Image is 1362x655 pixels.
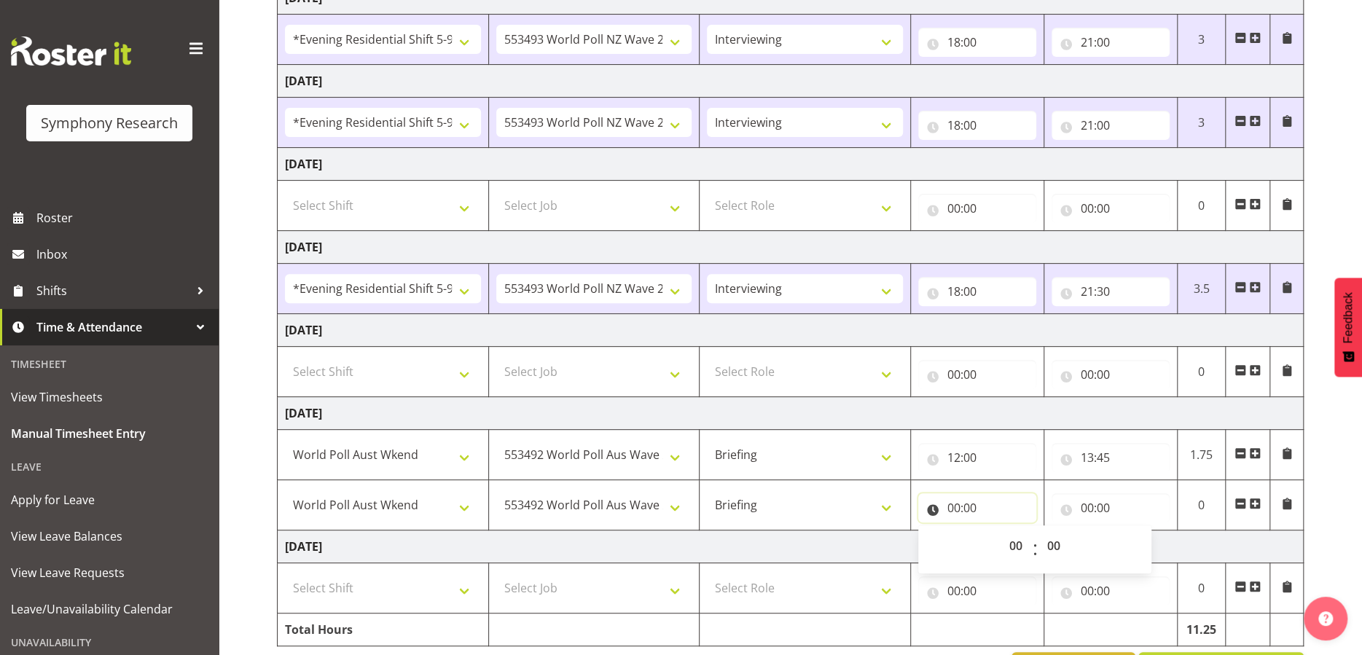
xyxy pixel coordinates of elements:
[36,316,189,338] span: Time & Attendance
[36,280,189,302] span: Shifts
[1342,292,1355,343] span: Feedback
[1334,278,1362,377] button: Feedback - Show survey
[1052,443,1170,472] input: Click to select...
[4,482,215,518] a: Apply for Leave
[1052,493,1170,522] input: Click to select...
[278,530,1304,563] td: [DATE]
[1318,611,1333,626] img: help-xxl-2.png
[4,452,215,482] div: Leave
[4,415,215,452] a: Manual Timesheet Entry
[1052,28,1170,57] input: Click to select...
[11,489,208,511] span: Apply for Leave
[1052,360,1170,389] input: Click to select...
[278,65,1304,98] td: [DATE]
[1052,111,1170,140] input: Click to select...
[1177,347,1226,397] td: 0
[1052,194,1170,223] input: Click to select...
[918,360,1036,389] input: Click to select...
[11,525,208,547] span: View Leave Balances
[11,386,208,408] span: View Timesheets
[1177,181,1226,231] td: 0
[4,518,215,554] a: View Leave Balances
[1032,531,1037,568] span: :
[1177,613,1226,646] td: 11.25
[11,423,208,444] span: Manual Timesheet Entry
[1177,98,1226,148] td: 3
[11,36,131,66] img: Rosterit website logo
[918,28,1036,57] input: Click to select...
[36,207,211,229] span: Roster
[11,562,208,584] span: View Leave Requests
[278,231,1304,264] td: [DATE]
[4,554,215,591] a: View Leave Requests
[4,349,215,379] div: Timesheet
[918,277,1036,306] input: Click to select...
[1177,264,1226,314] td: 3.5
[918,443,1036,472] input: Click to select...
[1177,480,1226,530] td: 0
[918,194,1036,223] input: Click to select...
[918,111,1036,140] input: Click to select...
[918,493,1036,522] input: Click to select...
[1052,576,1170,605] input: Click to select...
[278,314,1304,347] td: [DATE]
[278,148,1304,181] td: [DATE]
[4,379,215,415] a: View Timesheets
[1177,563,1226,613] td: 0
[1052,277,1170,306] input: Click to select...
[11,598,208,620] span: Leave/Unavailability Calendar
[278,613,489,646] td: Total Hours
[41,112,178,134] div: Symphony Research
[278,397,1304,430] td: [DATE]
[4,591,215,627] a: Leave/Unavailability Calendar
[36,243,211,265] span: Inbox
[1177,430,1226,480] td: 1.75
[918,576,1036,605] input: Click to select...
[1177,15,1226,65] td: 3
